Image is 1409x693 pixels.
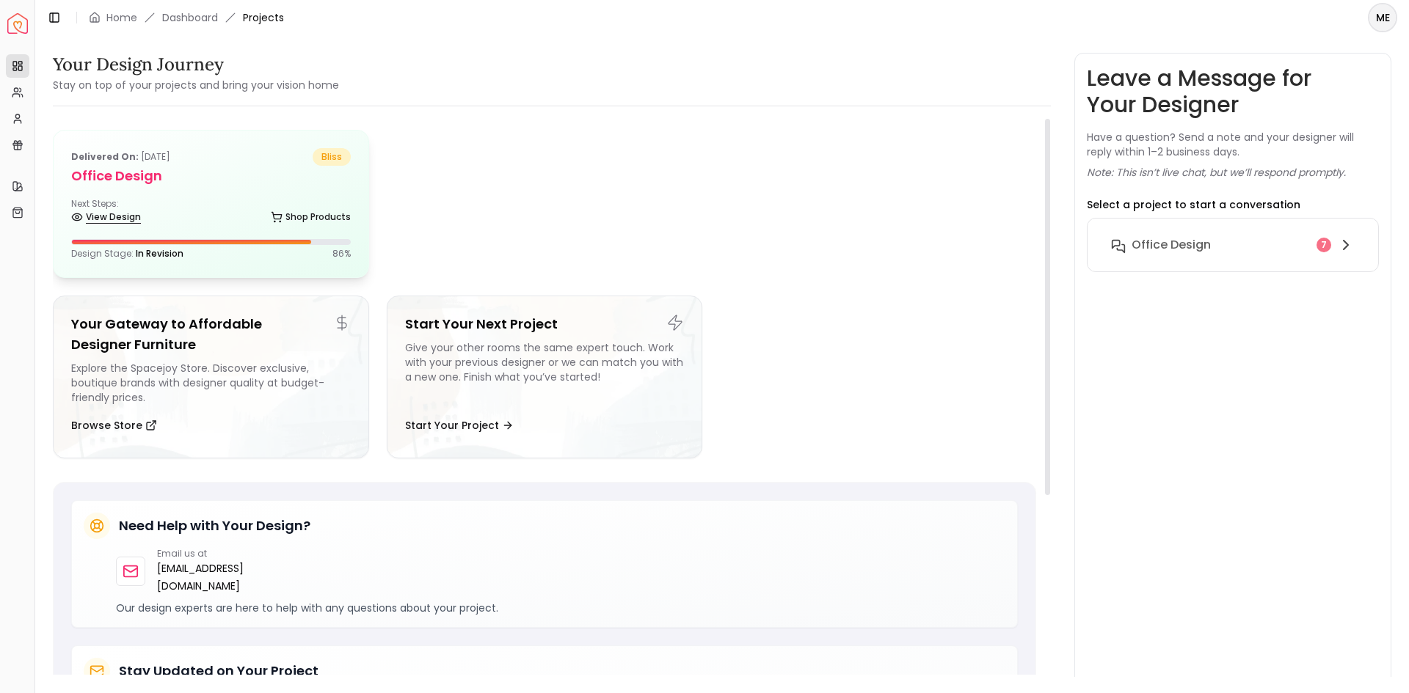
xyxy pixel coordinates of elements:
[53,78,339,92] small: Stay on top of your projects and bring your vision home
[136,247,183,260] span: In Revision
[71,411,157,440] button: Browse Store
[7,13,28,34] a: Spacejoy
[1087,65,1379,118] h3: Leave a Message for Your Designer
[71,148,170,166] p: [DATE]
[157,560,321,595] a: [EMAIL_ADDRESS][DOMAIN_NAME]
[1087,130,1379,159] p: Have a question? Send a note and your designer will reply within 1–2 business days.
[405,340,685,405] div: Give your other rooms the same expert touch. Work with your previous designer or we can match you...
[243,10,284,25] span: Projects
[313,148,351,166] span: bliss
[332,248,351,260] p: 86 %
[116,601,1005,615] p: Our design experts are here to help with any questions about your project.
[387,296,703,458] a: Start Your Next ProjectGive your other rooms the same expert touch. Work with your previous desig...
[271,207,351,227] a: Shop Products
[1099,230,1366,260] button: Office design7
[71,207,141,227] a: View Design
[1132,236,1211,254] h6: Office design
[1369,4,1396,31] span: ME
[157,548,321,560] p: Email us at
[1087,197,1300,212] p: Select a project to start a conversation
[71,361,351,405] div: Explore the Spacejoy Store. Discover exclusive, boutique brands with designer quality at budget-f...
[119,661,318,681] h5: Stay Updated on Your Project
[53,53,339,76] h3: Your Design Journey
[106,10,137,25] a: Home
[53,296,369,458] a: Your Gateway to Affordable Designer FurnitureExplore the Spacejoy Store. Discover exclusive, bout...
[71,150,139,163] b: Delivered on:
[162,10,218,25] a: Dashboard
[71,166,351,186] h5: Office design
[405,411,514,440] button: Start Your Project
[71,198,351,227] div: Next Steps:
[7,13,28,34] img: Spacejoy Logo
[1087,165,1346,180] p: Note: This isn’t live chat, but we’ll respond promptly.
[71,314,351,355] h5: Your Gateway to Affordable Designer Furniture
[1368,3,1397,32] button: ME
[405,314,685,334] h5: Start Your Next Project
[89,10,284,25] nav: breadcrumb
[71,248,183,260] p: Design Stage:
[119,516,310,536] h5: Need Help with Your Design?
[1317,238,1331,252] div: 7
